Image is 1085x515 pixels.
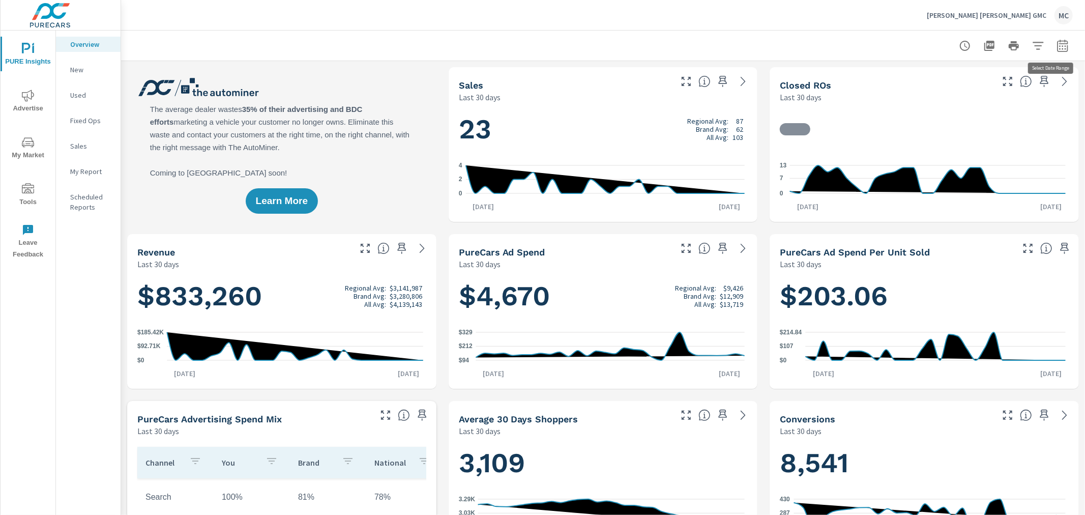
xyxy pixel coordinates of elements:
[4,224,52,261] span: Leave Feedback
[70,192,112,212] p: Scheduled Reports
[780,190,783,197] text: 0
[137,247,175,257] h5: Revenue
[675,284,716,292] p: Regional Avg:
[137,484,214,510] td: Search
[354,292,386,300] p: Brand Avg:
[720,300,743,308] p: $13,719
[698,242,711,254] span: Total cost of media for all PureCars channels for the selected dealership group over the selected...
[70,65,112,75] p: New
[1036,73,1052,90] span: Save this to your personalized report
[4,90,52,115] span: Advertise
[298,457,334,468] p: Brand
[398,409,410,421] span: This table looks at how you compare to the amount of budget you spend per channel as opposed to y...
[1040,242,1052,254] span: Average cost of advertising per each vehicle sold at the dealer over the selected date range. The...
[736,125,743,133] p: 62
[715,407,731,423] span: Save this to your personalized report
[780,425,822,437] p: Last 30 days
[214,484,290,510] td: 100%
[459,329,473,336] text: $329
[780,343,794,350] text: $107
[56,62,121,77] div: New
[374,457,410,468] p: National
[459,258,501,270] p: Last 30 days
[70,39,112,49] p: Overview
[137,258,179,270] p: Last 30 days
[377,242,390,254] span: Total sales revenue over the selected date range. [Source: This data is sourced from the dealer’s...
[720,292,743,300] p: $12,909
[391,368,426,379] p: [DATE]
[1054,6,1073,24] div: MC
[459,80,483,91] h5: Sales
[246,188,318,214] button: Learn More
[790,202,826,212] p: [DATE]
[414,240,430,256] a: See more details in report
[459,357,469,364] text: $94
[1033,202,1069,212] p: [DATE]
[715,73,731,90] span: Save this to your personalized report
[806,368,841,379] p: [DATE]
[1000,73,1016,90] button: Make Fullscreen
[684,292,716,300] p: Brand Avg:
[70,90,112,100] p: Used
[707,133,728,141] p: All Avg:
[70,141,112,151] p: Sales
[459,162,462,169] text: 4
[780,247,930,257] h5: PureCars Ad Spend Per Unit Sold
[696,125,728,133] p: Brand Avg:
[459,279,748,313] h1: $4,670
[715,240,731,256] span: Save this to your personalized report
[466,202,502,212] p: [DATE]
[735,240,751,256] a: See more details in report
[137,414,282,424] h5: PureCars Advertising Spend Mix
[780,80,831,91] h5: Closed ROs
[459,425,501,437] p: Last 30 days
[366,484,443,510] td: 78%
[137,279,426,313] h1: $833,260
[927,11,1046,20] p: [PERSON_NAME] [PERSON_NAME] GMC
[256,196,308,206] span: Learn More
[735,407,751,423] a: See more details in report
[56,164,121,179] div: My Report
[56,37,121,52] div: Overview
[390,292,422,300] p: $3,280,806
[459,91,501,103] p: Last 30 days
[137,343,161,350] text: $92.71K
[698,75,711,88] span: Number of vehicles sold by the dealership over the selected date range. [Source: This data is sou...
[780,258,822,270] p: Last 30 days
[137,329,164,336] text: $185.42K
[56,88,121,103] div: Used
[780,162,787,169] text: 13
[735,73,751,90] a: See more details in report
[459,176,462,183] text: 2
[414,407,430,423] span: Save this to your personalized report
[222,457,257,468] p: You
[390,284,422,292] p: $3,141,987
[678,407,694,423] button: Make Fullscreen
[476,368,511,379] p: [DATE]
[712,202,747,212] p: [DATE]
[459,247,545,257] h5: PureCars Ad Spend
[56,113,121,128] div: Fixed Ops
[357,240,373,256] button: Make Fullscreen
[780,175,783,182] text: 7
[1020,75,1032,88] span: Number of Repair Orders Closed by the selected dealership group over the selected time range. [So...
[137,425,179,437] p: Last 30 days
[70,116,112,126] p: Fixed Ops
[678,73,694,90] button: Make Fullscreen
[137,357,144,364] text: $0
[459,446,748,480] h1: 3,109
[459,496,475,503] text: 3.29K
[1000,407,1016,423] button: Make Fullscreen
[780,279,1069,313] h1: $203.06
[1004,36,1024,56] button: Print Report
[4,183,52,208] span: Tools
[377,407,394,423] button: Make Fullscreen
[1036,407,1052,423] span: Save this to your personalized report
[394,240,410,256] span: Save this to your personalized report
[56,189,121,215] div: Scheduled Reports
[723,284,743,292] p: $9,426
[56,138,121,154] div: Sales
[145,457,181,468] p: Channel
[678,240,694,256] button: Make Fullscreen
[390,300,422,308] p: $4,139,143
